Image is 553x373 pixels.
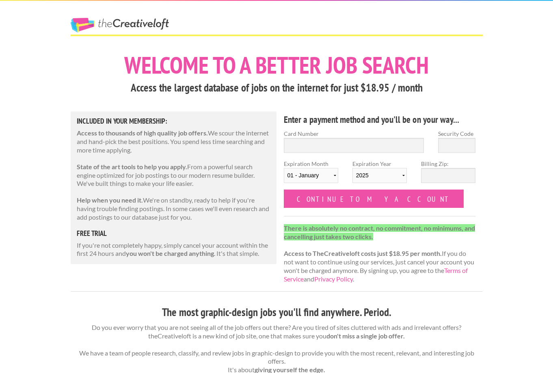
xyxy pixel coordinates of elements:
strong: There is absolutely no contract, no commitment, no minimums, and cancelling just takes two clicks. [284,224,475,240]
input: Continue to my account [284,190,464,208]
h4: Enter a payment method and you'll be on your way... [284,113,476,126]
label: Expiration Month [284,159,338,190]
h3: The most graphic-design jobs you'll find anywhere. Period. [71,305,483,320]
label: Billing Zip: [421,159,475,168]
p: We scour the internet and hand-pick the best positions. You spend less time searching and more ti... [77,129,271,154]
label: Security Code [438,129,475,138]
p: If you're not completely happy, simply cancel your account within the first 24 hours and . It's t... [77,241,271,258]
h5: free trial [77,230,271,237]
a: Privacy Policy [314,275,353,283]
h5: Included in Your Membership: [77,118,271,125]
p: If you do not want to continue using our services, just cancel your account you won't be charged ... [284,224,476,284]
strong: Access to thousands of high quality job offers. [77,129,208,137]
strong: don't miss a single job offer. [326,332,405,340]
h1: Welcome to a better job search [71,53,483,77]
select: Expiration Year [352,168,407,183]
p: We're on standby, ready to help if you're having trouble finding postings. In some cases we'll ev... [77,196,271,221]
select: Expiration Month [284,168,338,183]
a: Terms of Service [284,266,468,283]
h3: Access the largest database of jobs on the internet for just $18.95 / month [71,80,483,96]
label: Expiration Year [352,159,407,190]
strong: you won't be charged anything [126,249,214,257]
strong: Access to TheCreativeloft costs just $18.95 per month. [284,249,442,257]
strong: Help when you need it. [77,196,143,204]
label: Card Number [284,129,424,138]
strong: State of the art tools to help you apply. [77,163,187,170]
a: The Creative Loft [71,18,169,33]
p: From a powerful search engine optimized for job postings to our modern resume builder. We've buil... [77,163,271,188]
